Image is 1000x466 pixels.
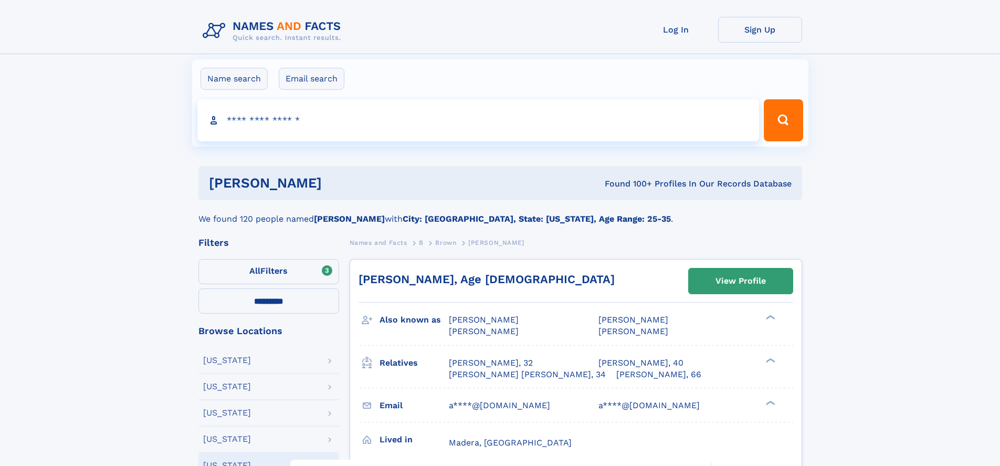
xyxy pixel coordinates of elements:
[616,369,701,380] a: [PERSON_NAME], 66
[419,236,424,249] a: B
[203,382,251,391] div: [US_STATE]
[380,354,449,372] h3: Relatives
[449,357,533,369] a: [PERSON_NAME], 32
[718,17,802,43] a: Sign Up
[203,356,251,365] div: [US_STATE]
[249,266,260,276] span: All
[598,326,668,336] span: [PERSON_NAME]
[203,409,251,417] div: [US_STATE]
[715,269,766,293] div: View Profile
[449,315,519,325] span: [PERSON_NAME]
[350,236,407,249] a: Names and Facts
[435,236,456,249] a: Brown
[203,435,251,443] div: [US_STATE]
[359,273,615,286] a: [PERSON_NAME], Age [DEMOGRAPHIC_DATA]
[435,239,456,246] span: Brown
[198,238,339,247] div: Filters
[198,17,350,45] img: Logo Names and Facts
[598,357,683,369] a: [PERSON_NAME], 40
[763,357,776,364] div: ❯
[463,178,792,190] div: Found 100+ Profiles In Our Records Database
[468,239,524,246] span: [PERSON_NAME]
[449,438,572,448] span: Madera, [GEOGRAPHIC_DATA]
[598,315,668,325] span: [PERSON_NAME]
[279,68,344,90] label: Email search
[689,268,793,294] a: View Profile
[198,259,339,284] label: Filters
[380,311,449,329] h3: Also known as
[763,314,776,321] div: ❯
[380,431,449,449] h3: Lived in
[449,326,519,336] span: [PERSON_NAME]
[201,68,268,90] label: Name search
[197,99,760,141] input: search input
[209,177,464,190] h1: [PERSON_NAME]
[419,239,424,246] span: B
[763,399,776,406] div: ❯
[198,326,339,336] div: Browse Locations
[198,200,802,225] div: We found 120 people named with .
[380,397,449,415] h3: Email
[314,214,385,224] b: [PERSON_NAME]
[634,17,718,43] a: Log In
[449,369,606,380] a: [PERSON_NAME] [PERSON_NAME], 34
[764,99,803,141] button: Search Button
[403,214,671,224] b: City: [GEOGRAPHIC_DATA], State: [US_STATE], Age Range: 25-35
